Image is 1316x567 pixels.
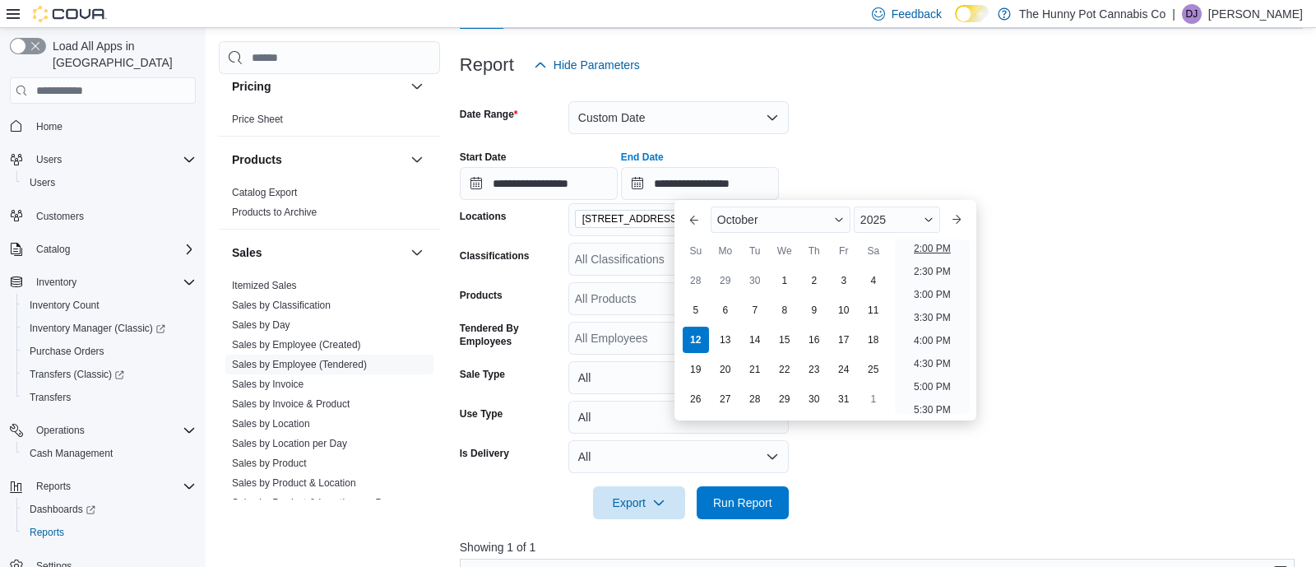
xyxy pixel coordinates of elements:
[772,356,798,383] div: day-22
[683,386,709,412] div: day-26
[23,523,196,542] span: Reports
[36,424,85,437] span: Operations
[30,150,68,170] button: Users
[23,444,119,463] a: Cash Management
[711,207,850,233] div: Button. Open the month selector. October is currently selected.
[23,388,196,407] span: Transfers
[23,388,77,407] a: Transfers
[23,318,196,338] span: Inventory Manager (Classic)
[30,176,55,189] span: Users
[23,295,106,315] a: Inventory Count
[23,173,62,193] a: Users
[232,339,361,351] a: Sales by Employee (Created)
[30,150,196,170] span: Users
[772,327,798,353] div: day-15
[582,211,680,227] span: [STREET_ADDRESS]
[907,377,957,397] li: 5:00 PM
[30,447,113,460] span: Cash Management
[831,238,857,264] div: Fr
[568,361,789,394] button: All
[219,276,440,539] div: Sales
[742,327,768,353] div: day-14
[3,148,202,171] button: Users
[30,206,196,226] span: Customers
[460,108,518,121] label: Date Range
[23,523,71,542] a: Reports
[772,267,798,294] div: day-1
[801,386,827,412] div: day-30
[742,356,768,383] div: day-21
[860,356,887,383] div: day-25
[232,359,367,370] a: Sales by Employee (Tendered)
[527,49,646,81] button: Hide Parameters
[232,437,347,450] span: Sales by Location per Day
[23,444,196,463] span: Cash Management
[30,117,69,137] a: Home
[232,379,304,390] a: Sales by Invoice
[407,77,427,96] button: Pricing
[30,391,71,404] span: Transfers
[892,6,942,22] span: Feedback
[232,318,290,332] span: Sales by Day
[232,113,283,126] span: Price Sheet
[30,239,76,259] button: Catalog
[831,327,857,353] div: day-17
[568,101,789,134] button: Custom Date
[3,114,202,137] button: Home
[697,486,789,519] button: Run Report
[801,356,827,383] div: day-23
[712,356,739,383] div: day-20
[3,204,202,228] button: Customers
[860,386,887,412] div: day-1
[831,267,857,294] div: day-3
[460,368,505,381] label: Sale Type
[30,272,83,292] button: Inventory
[907,354,957,374] li: 4:30 PM
[683,327,709,353] div: day-12
[460,151,507,164] label: Start Date
[30,421,196,440] span: Operations
[895,239,970,414] ul: Time
[712,297,739,323] div: day-6
[232,457,307,470] span: Sales by Product
[407,150,427,170] button: Products
[955,22,956,23] span: Dark Mode
[23,342,111,361] a: Purchase Orders
[16,498,202,521] a: Dashboards
[801,297,827,323] div: day-9
[30,476,196,496] span: Reports
[232,114,283,125] a: Price Sheet
[907,239,957,258] li: 2:00 PM
[232,206,317,219] span: Products to Archive
[712,267,739,294] div: day-29
[3,271,202,294] button: Inventory
[907,331,957,351] li: 4:00 PM
[683,238,709,264] div: Su
[232,418,310,430] a: Sales by Location
[831,356,857,383] div: day-24
[460,289,503,302] label: Products
[232,207,317,218] a: Products to Archive
[232,151,404,168] button: Products
[232,438,347,449] a: Sales by Location per Day
[30,368,124,381] span: Transfers (Classic)
[16,294,202,317] button: Inventory Count
[831,386,857,412] div: day-31
[30,503,95,516] span: Dashboards
[681,207,707,233] button: Previous Month
[907,285,957,304] li: 3:00 PM
[681,266,888,414] div: October, 2025
[742,297,768,323] div: day-7
[23,365,196,384] span: Transfers (Classic)
[30,272,196,292] span: Inventory
[460,210,507,223] label: Locations
[30,421,91,440] button: Operations
[460,249,530,263] label: Classifications
[772,386,798,412] div: day-29
[232,279,297,292] span: Itemized Sales
[232,398,350,410] a: Sales by Invoice & Product
[460,539,1303,555] p: Showing 1 of 1
[23,295,196,315] span: Inventory Count
[16,340,202,363] button: Purchase Orders
[1208,4,1303,24] p: [PERSON_NAME]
